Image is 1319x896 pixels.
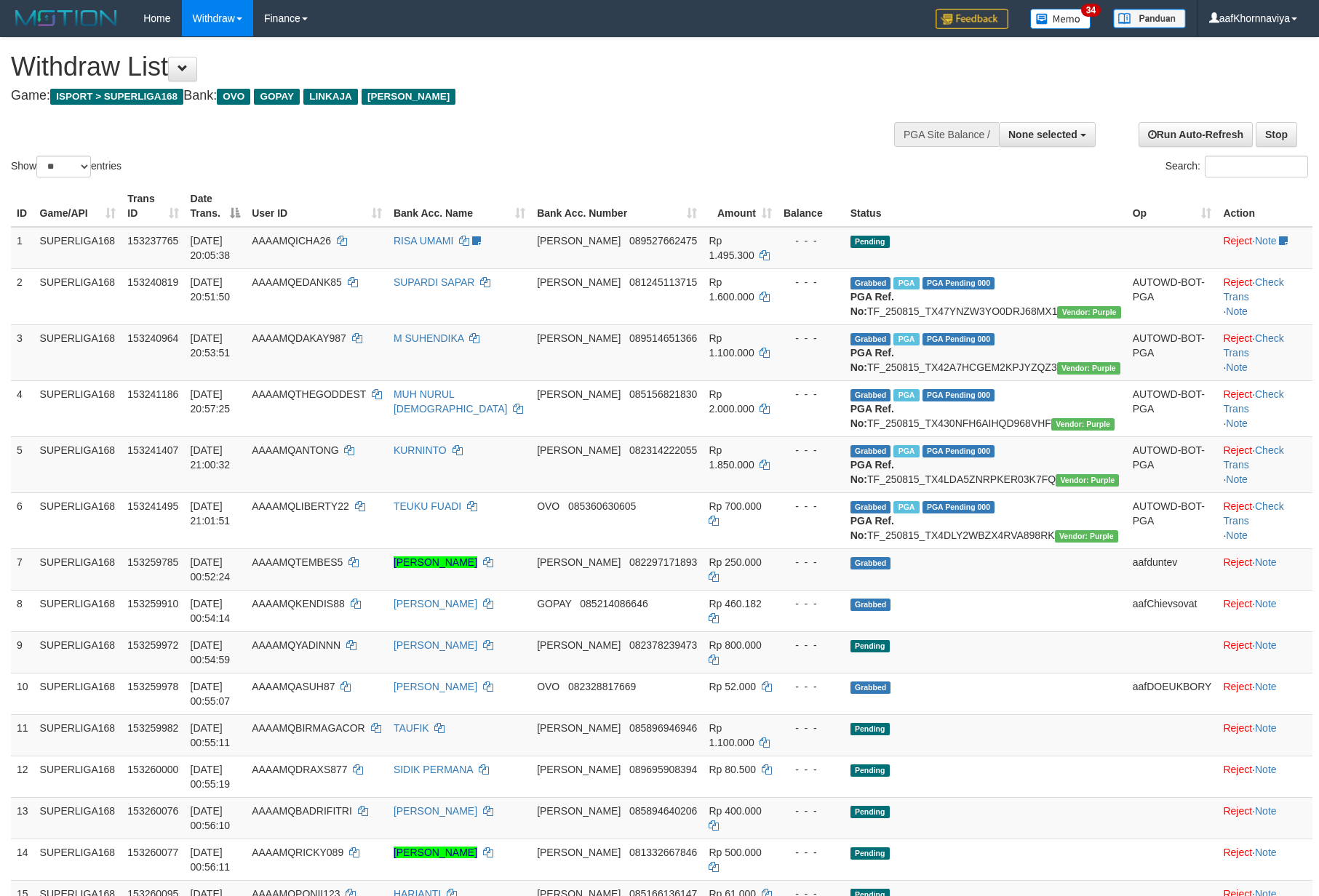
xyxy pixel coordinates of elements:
td: SUPERLIGA168 [34,797,122,839]
span: Grabbed [850,277,891,289]
td: SUPERLIGA168 [34,590,122,631]
a: Note [1226,361,1248,373]
span: [DATE] 00:55:07 [191,681,231,707]
span: AAAAMQICHA26 [252,235,331,247]
span: Copy 082314222055 to clipboard [629,444,697,456]
a: [PERSON_NAME] [394,598,477,609]
span: PGA Pending [922,277,995,289]
th: Game/API: activate to sort column ascending [34,185,122,227]
span: Rp 1.100.000 [709,332,754,359]
span: Pending [850,640,890,652]
a: Note [1226,529,1248,541]
span: Rp 1.495.300 [709,235,754,261]
td: TF_250815_TX4LDA5ZNRPKER03K7FQ [845,436,1127,492]
div: - - - [784,233,839,248]
th: Op: activate to sort column ascending [1127,185,1218,227]
button: None selected [999,122,1096,147]
span: Copy 085214086646 to clipboard [580,598,647,609]
b: PGA Ref. No: [850,515,894,541]
a: Note [1255,556,1277,568]
span: AAAAMQRICKY089 [252,847,343,858]
span: Vendor URL: https://trx4.1velocity.biz [1051,418,1115,431]
span: 153259978 [127,681,178,692]
span: Rp 460.182 [709,598,761,609]
span: Pending [850,847,890,860]
a: Note [1226,473,1248,485]
a: Run Auto-Refresh [1139,122,1253,147]
td: · [1217,797,1312,839]
a: Reject [1223,500,1252,512]
a: Reject [1223,639,1252,651]
span: AAAAMQLIBERTY22 [252,500,349,512]
td: SUPERLIGA168 [34,492,122,548]
td: AUTOWD-BOT-PGA [1127,492,1218,548]
div: - - - [784,555,839,569]
span: Pending [850,806,890,818]
span: PGA Pending [922,501,995,513]
a: Note [1226,305,1248,317]
td: 10 [11,673,34,714]
td: 8 [11,590,34,631]
a: Reject [1223,764,1252,775]
span: Grabbed [850,681,891,694]
span: 153260076 [127,805,178,817]
td: · [1217,714,1312,756]
div: - - - [784,331,839,345]
td: SUPERLIGA168 [34,436,122,492]
td: · · [1217,268,1312,324]
td: aafChievsovat [1127,590,1218,631]
th: Status [845,185,1127,227]
span: [PERSON_NAME] [537,764,621,775]
span: 153241407 [127,444,178,456]
td: AUTOWD-BOT-PGA [1127,324,1218,380]
span: 153260077 [127,847,178,858]
span: [PERSON_NAME] [537,847,621,858]
td: SUPERLIGA168 [34,839,122,880]
b: PGA Ref. No: [850,403,894,429]
a: SIDIK PERMANA [394,764,473,775]
a: MUH NURUL [DEMOGRAPHIC_DATA] [394,388,508,415]
td: · · [1217,380,1312,436]
span: Copy 089527662475 to clipboard [629,235,697,247]
select: Showentries [36,156,91,177]
div: - - - [784,679,839,694]
span: [PERSON_NAME] [537,444,621,456]
span: GOPAY [254,89,300,105]
span: Marked by aafsoycanthlai [893,501,919,513]
td: · · [1217,436,1312,492]
td: · [1217,227,1312,269]
td: aafDOEUKBORY [1127,673,1218,714]
div: - - - [784,721,839,735]
span: 153259982 [127,722,178,734]
a: TEUKU FUADI [394,500,461,512]
span: Pending [850,236,890,248]
div: - - - [784,443,839,457]
span: AAAAMQDAKAY987 [252,332,346,344]
span: 153237765 [127,235,178,247]
a: Reject [1223,444,1252,456]
span: [PERSON_NAME] [537,639,621,651]
span: [DATE] 21:00:32 [191,444,231,471]
span: 153259910 [127,598,178,609]
span: AAAAMQTHEGODDEST [252,388,366,400]
a: [PERSON_NAME] [394,639,477,651]
span: PGA Pending [922,333,995,345]
a: SUPARDI SAPAR [394,276,475,288]
span: Vendor URL: https://trx4.1velocity.biz [1057,362,1120,375]
a: [PERSON_NAME] [394,847,477,858]
span: [PERSON_NAME] [537,722,621,734]
td: SUPERLIGA168 [34,268,122,324]
span: None selected [1008,129,1077,140]
span: Grabbed [850,445,891,457]
span: Copy 085896946946 to clipboard [629,722,697,734]
span: 153240819 [127,276,178,288]
a: TAUFIK [394,722,429,734]
span: [DATE] 20:53:51 [191,332,231,359]
span: Marked by aafheankoy [893,333,919,345]
span: Copy 085156821830 to clipboard [629,388,697,400]
a: Note [1255,598,1277,609]
span: 153260000 [127,764,178,775]
span: AAAAMQEDANK85 [252,276,342,288]
span: 153259785 [127,556,178,568]
span: Grabbed [850,389,891,401]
